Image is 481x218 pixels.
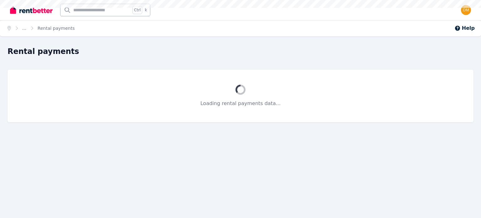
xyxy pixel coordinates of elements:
span: k [145,8,147,13]
img: RentBetter [10,5,53,15]
h1: Rental payments [8,46,79,56]
p: Loading rental payments data... [23,100,458,107]
img: Diana Manton [461,5,471,15]
a: ... [22,26,26,31]
button: Help [454,24,475,32]
span: Ctrl [132,6,142,14]
span: Rental payments [38,25,75,31]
